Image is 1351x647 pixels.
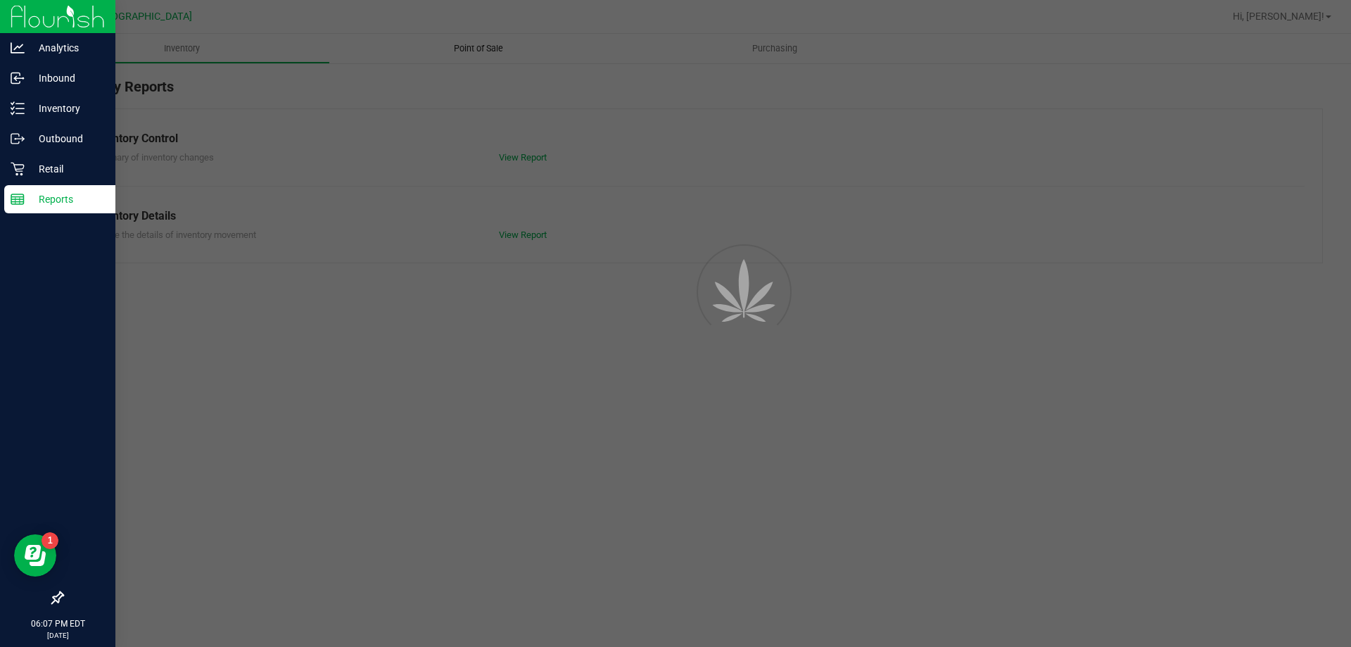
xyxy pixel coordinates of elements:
[11,41,25,55] inline-svg: Analytics
[11,132,25,146] inline-svg: Outbound
[25,130,109,147] p: Outbound
[6,617,109,630] p: 06:07 PM EDT
[25,191,109,208] p: Reports
[25,161,109,177] p: Retail
[25,39,109,56] p: Analytics
[11,192,25,206] inline-svg: Reports
[25,70,109,87] p: Inbound
[11,101,25,115] inline-svg: Inventory
[6,630,109,641] p: [DATE]
[11,162,25,176] inline-svg: Retail
[11,71,25,85] inline-svg: Inbound
[25,100,109,117] p: Inventory
[42,532,58,549] iframe: Resource center unread badge
[14,534,56,577] iframe: Resource center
